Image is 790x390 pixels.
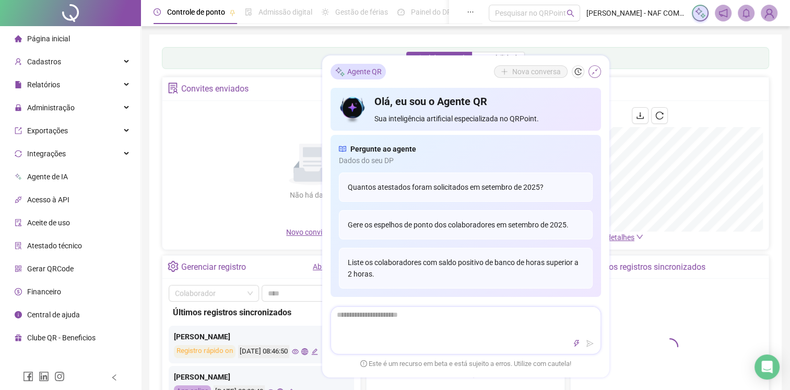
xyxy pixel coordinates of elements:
span: qrcode [15,265,22,272]
span: dashboard [397,8,405,16]
span: setting [168,261,179,272]
div: [DATE] 08:46:50 [238,345,289,358]
span: Painel de controle [410,54,468,62]
span: Painel do DP [411,8,452,16]
div: Gerenciar registro [181,258,246,276]
span: Cadastros [27,58,61,66]
span: instagram [54,371,65,382]
span: Controle de ponto [167,8,225,16]
span: export [15,127,22,134]
div: Registro rápido on [174,345,235,358]
span: exclamation-circle [360,360,367,366]
div: [PERSON_NAME] [174,331,349,342]
span: gift [15,334,22,341]
span: user-add [15,58,22,65]
span: solution [15,242,22,249]
span: linkedin [39,371,49,382]
span: Dados do seu DP [339,155,593,166]
span: reload [655,111,664,120]
span: ellipsis [467,8,474,16]
span: file-done [245,8,252,16]
button: send [584,337,596,350]
span: dollar [15,288,22,295]
span: Este é um recurso em beta e está sujeito a erros. Utilize com cautela! [360,359,571,369]
a: Ver detalhes down [594,233,643,242]
div: Open Intercom Messenger [754,354,780,380]
span: search [567,9,574,17]
span: sync [15,150,22,157]
span: Relatórios [27,81,60,89]
span: edit [311,348,318,355]
div: Últimos registros sincronizados [589,258,705,276]
span: left [111,374,118,381]
h4: Olá, eu sou o Agente QR [374,94,592,109]
span: pushpin [229,9,235,16]
span: Exportações [27,127,68,135]
div: Liste os colaboradores com saldo positivo de banco de horas superior a 2 horas. [339,248,593,289]
span: info-circle [15,311,22,318]
span: Gestão de férias [335,8,388,16]
span: Financeiro [27,288,61,296]
img: 74275 [761,5,777,21]
span: Novo convite [286,228,338,236]
img: sparkle-icon.fc2bf0ac1784a2077858766a79e2daf3.svg [694,7,706,19]
span: solution [168,83,179,94]
span: sun [322,8,329,16]
span: Administração [27,104,75,112]
span: global [301,348,308,355]
span: Central de ajuda [27,311,80,319]
span: facebook [23,371,33,382]
span: read [339,143,346,155]
span: lock [15,104,22,111]
div: Não há dados [264,189,360,201]
div: [PERSON_NAME] [174,371,349,383]
div: Convites enviados [181,80,249,98]
span: Aceite de uso [27,219,70,227]
div: Agente QR [331,64,386,79]
span: Gerar QRCode [27,265,74,273]
span: thunderbolt [573,340,580,347]
span: Agente de IA [27,173,68,181]
span: Pergunte ao agente [350,143,416,155]
span: audit [15,219,22,226]
div: Gere os espelhos de ponto dos colaboradores em setembro de 2025. [339,210,593,239]
span: bell [741,8,751,18]
span: Sua inteligência artificial especializada no QRPoint. [374,113,592,124]
span: file [15,81,22,88]
span: Integrações [27,150,66,158]
span: clock-circle [154,8,161,16]
span: down [636,233,643,240]
span: eye [292,348,299,355]
button: thunderbolt [570,337,583,350]
img: sparkle-icon.fc2bf0ac1784a2077858766a79e2daf3.svg [335,66,345,77]
span: loading [659,336,680,357]
span: Admissão digital [258,8,312,16]
button: Nova conversa [494,65,568,78]
span: history [574,68,582,75]
span: Atestado técnico [27,242,82,250]
span: Ver detalhes [594,233,634,242]
div: Últimos registros sincronizados [173,306,350,319]
span: home [15,35,22,42]
img: icon [339,94,367,124]
span: shrink [591,68,598,75]
a: Abrir registro [313,262,355,271]
span: Contabilidade [476,54,521,62]
span: Página inicial [27,35,70,43]
span: download [636,111,644,120]
div: Quantos atestados foram solicitados em setembro de 2025? [339,173,593,202]
span: [PERSON_NAME] - NAF COMERCIAL DE ALIMENTOS LTDA [586,7,686,19]
span: Clube QR - Beneficios [27,334,96,342]
span: api [15,196,22,203]
span: notification [718,8,728,18]
span: Acesso à API [27,196,69,204]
